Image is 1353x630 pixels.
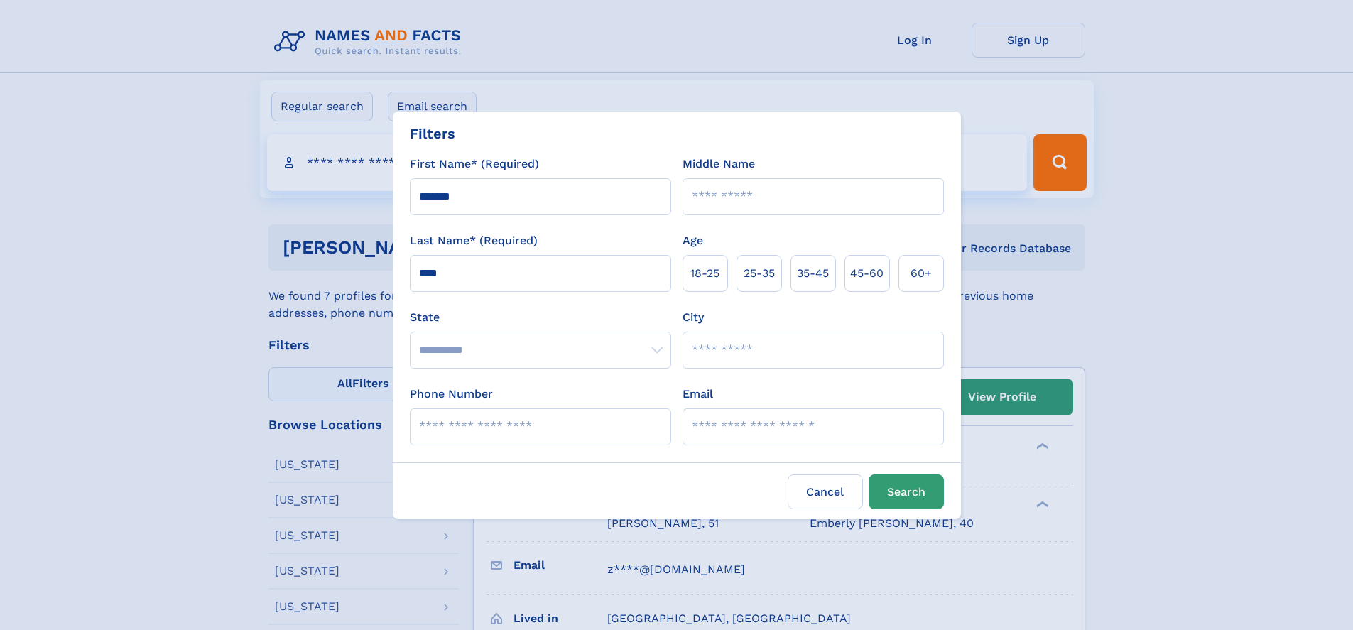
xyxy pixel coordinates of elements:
[410,123,455,144] div: Filters
[690,265,719,282] span: 18‑25
[911,265,932,282] span: 60+
[788,474,863,509] label: Cancel
[869,474,944,509] button: Search
[683,309,704,326] label: City
[850,265,884,282] span: 45‑60
[683,156,755,173] label: Middle Name
[410,386,493,403] label: Phone Number
[797,265,829,282] span: 35‑45
[410,309,671,326] label: State
[683,386,713,403] label: Email
[744,265,775,282] span: 25‑35
[410,156,539,173] label: First Name* (Required)
[410,232,538,249] label: Last Name* (Required)
[683,232,703,249] label: Age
